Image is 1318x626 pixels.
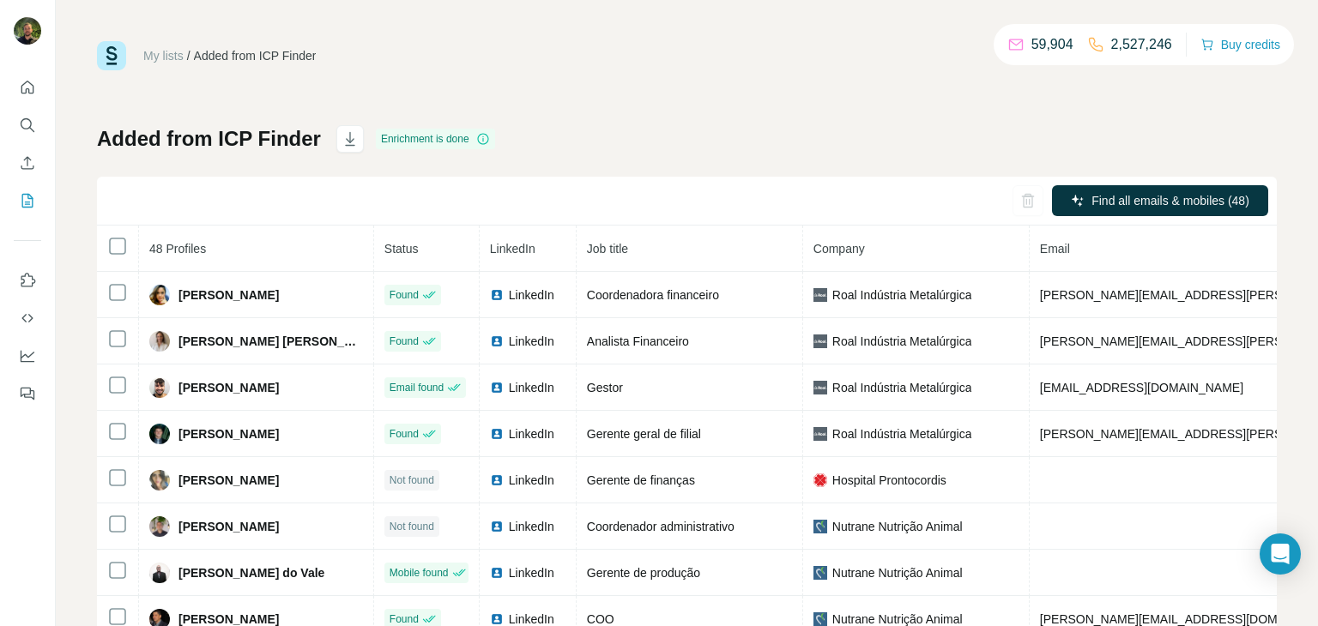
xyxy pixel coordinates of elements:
span: LinkedIn [509,518,554,535]
span: [PERSON_NAME] [178,518,279,535]
img: LinkedIn logo [490,288,504,302]
span: [PERSON_NAME] [178,286,279,304]
button: Buy credits [1200,33,1280,57]
span: Nutrane Nutrição Animal [832,564,963,581]
span: [PERSON_NAME] [PERSON_NAME] [178,333,363,350]
img: LinkedIn logo [490,566,504,580]
img: company-logo [813,427,827,441]
button: Find all emails & mobiles (48) [1052,185,1268,216]
img: LinkedIn logo [490,473,504,487]
span: COO [587,612,614,626]
span: Not found [390,519,434,534]
button: Use Surfe on LinkedIn [14,265,41,296]
span: LinkedIn [509,333,554,350]
button: Enrich CSV [14,147,41,178]
span: [EMAIL_ADDRESS][DOMAIN_NAME] [1040,381,1243,394]
span: Gestor [587,381,623,394]
button: Quick start [14,72,41,103]
img: Avatar [149,470,170,491]
span: Hospital Prontocordis [832,472,946,489]
span: Email found [390,380,444,395]
a: My lists [143,49,184,63]
div: Added from ICP Finder [194,47,317,64]
img: LinkedIn logo [490,334,504,348]
span: LinkedIn [509,564,554,581]
span: Company [813,242,865,256]
span: Gerente de finanças [587,473,695,487]
img: company-logo [813,520,827,533]
button: My lists [14,185,41,216]
img: Avatar [149,424,170,444]
span: Not found [390,473,434,488]
span: [PERSON_NAME] do Vale [178,564,324,581]
span: Analista Financeiro [587,334,689,348]
img: Avatar [149,377,170,398]
div: Open Intercom Messenger [1260,533,1301,575]
span: Find all emails & mobiles (48) [1091,192,1249,209]
span: [PERSON_NAME] [178,379,279,396]
p: 2,527,246 [1111,34,1172,55]
span: LinkedIn [509,286,554,304]
span: 48 Profiles [149,242,206,256]
button: Feedback [14,378,41,409]
span: LinkedIn [509,425,554,442]
p: 59,904 [1031,34,1073,55]
span: Roal Indústria Metalúrgica [832,286,972,304]
span: Nutrane Nutrição Animal [832,518,963,535]
span: Roal Indústria Metalúrgica [832,333,972,350]
img: Avatar [149,331,170,352]
h1: Added from ICP Finder [97,125,321,153]
img: Avatar [14,17,41,45]
span: Mobile found [390,565,449,581]
img: Avatar [149,516,170,537]
img: Avatar [149,285,170,305]
button: Use Surfe API [14,303,41,334]
span: Found [390,426,419,442]
span: Coordenador administrativo [587,520,735,533]
span: Job title [587,242,628,256]
li: / [187,47,190,64]
img: company-logo [813,473,827,487]
img: company-logo [813,334,827,348]
span: Roal Indústria Metalúrgica [832,379,972,396]
img: LinkedIn logo [490,612,504,626]
span: LinkedIn [509,379,554,396]
span: Roal Indústria Metalúrgica [832,425,972,442]
img: company-logo [813,612,827,626]
img: company-logo [813,288,827,302]
span: LinkedIn [490,242,535,256]
button: Search [14,110,41,141]
span: Gerente geral de filial [587,427,701,441]
img: company-logo [813,381,827,394]
img: LinkedIn logo [490,427,504,441]
span: Coordenadora financeiro [587,288,719,302]
span: Gerente de produção [587,566,700,580]
img: Avatar [149,563,170,583]
img: company-logo [813,566,827,580]
span: [PERSON_NAME] [178,425,279,442]
img: Surfe Logo [97,41,126,70]
img: LinkedIn logo [490,381,504,394]
img: LinkedIn logo [490,520,504,533]
span: Status [384,242,419,256]
button: Dashboard [14,340,41,371]
span: [PERSON_NAME] [178,472,279,489]
span: Found [390,287,419,303]
span: Email [1040,242,1070,256]
span: Found [390,334,419,349]
div: Enrichment is done [376,129,495,149]
span: LinkedIn [509,472,554,489]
